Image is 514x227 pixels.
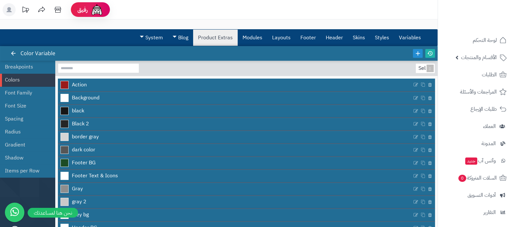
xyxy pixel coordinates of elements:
span: Footer BG [72,159,96,167]
span: جديد [465,158,477,165]
span: Black 2 [72,120,89,128]
span: grey bg [72,211,89,219]
span: المدونة [481,139,496,148]
span: أدوات التسويق [468,191,496,200]
span: المراجعات والأسئلة [460,87,497,96]
a: Font Family [5,86,46,99]
a: Footer [296,30,321,46]
span: رفيق [77,6,88,14]
img: logo-2.png [470,5,508,19]
a: Footer BG [58,157,412,169]
a: Background [58,92,412,104]
a: Gradient [5,138,46,151]
span: طلبات الإرجاع [470,105,497,114]
a: border gray [58,131,412,143]
span: الأقسام والمنتجات [461,53,497,62]
div: Color Variable [12,46,62,61]
span: gray 2 [72,198,86,206]
a: Blog [168,30,193,46]
a: grey bg [58,209,412,221]
a: Action [58,79,412,91]
div: Select... [416,64,433,73]
a: Modules [238,30,267,46]
a: المراجعات والأسئلة [442,84,510,100]
span: dark color [72,146,95,154]
a: العملاء [442,119,510,134]
span: الطلبات [482,70,497,79]
a: التقارير [442,205,510,220]
img: ai-face.png [90,3,103,16]
a: Shadow [5,151,46,164]
a: وآتس آبجديد [442,153,510,169]
a: gray 2 [58,196,412,208]
span: وآتس آب [465,156,496,165]
a: Product Extras [193,30,238,46]
span: لوحة التحكم [473,36,497,45]
a: السلات المتروكة0 [442,170,510,186]
a: Layouts [267,30,296,46]
a: الطلبات [442,67,510,82]
span: التقارير [483,208,496,217]
a: طلبات الإرجاع [442,101,510,117]
a: System [135,30,168,46]
a: Breakpoints [5,60,46,73]
a: Gray [58,183,412,195]
a: Colors [5,73,46,86]
a: أدوات التسويق [442,187,510,203]
a: Styles [370,30,394,46]
a: black [58,105,412,117]
a: Spacing [5,112,46,125]
span: black [72,107,84,115]
a: Font Size [5,99,46,112]
a: Radius [5,125,46,138]
a: Black 2 [58,118,412,130]
span: Footer Text & Icons [72,172,118,180]
span: Action [72,81,87,89]
a: تحديثات المنصة [17,3,33,18]
span: border gray [72,133,99,141]
a: Variables [394,30,426,46]
a: Skins [348,30,370,46]
a: المدونة [442,136,510,151]
a: Header [321,30,348,46]
span: Background [72,94,99,102]
a: Items per Row [5,164,46,177]
span: 0 [458,175,466,182]
a: Footer Text & Icons [58,170,412,182]
span: Gray [72,185,83,193]
span: السلات المتروكة [458,173,497,183]
a: dark color [58,144,412,156]
a: لوحة التحكم [442,32,510,48]
span: العملاء [483,122,496,131]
